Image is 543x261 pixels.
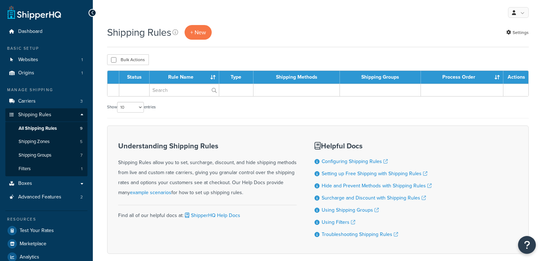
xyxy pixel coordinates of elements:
[253,71,340,84] th: Shipping Methods
[322,158,388,165] a: Configuring Shipping Rules
[107,25,171,39] h1: Shipping Rules
[7,5,61,20] a: ShipperHQ Home
[18,181,32,187] span: Boxes
[5,224,87,237] a: Test Your Rates
[5,149,87,162] li: Shipping Groups
[18,98,36,104] span: Carriers
[150,71,219,84] th: Rule Name
[5,122,87,135] li: All Shipping Rules
[118,142,297,198] div: Shipping Rules allow you to set, surcharge, discount, and hide shipping methods from live and cus...
[5,216,87,222] div: Resources
[506,28,529,38] a: Settings
[117,102,144,113] select: Showentries
[5,87,87,93] div: Manage Shipping
[322,206,379,214] a: Using Shipping Groups
[81,57,83,63] span: 1
[5,162,87,176] li: Filters
[5,45,87,51] div: Basic Setup
[5,108,87,176] li: Shipping Rules
[81,166,82,172] span: 1
[18,112,51,118] span: Shipping Rules
[20,241,46,247] span: Marketplace
[80,194,83,200] span: 2
[118,142,297,150] h3: Understanding Shipping Rules
[107,102,156,113] label: Show entries
[5,25,87,38] a: Dashboard
[5,95,87,108] a: Carriers 3
[315,142,432,150] h3: Helpful Docs
[5,135,87,148] a: Shipping Zones 5
[5,191,87,204] a: Advanced Features 2
[5,53,87,67] li: Websites
[5,162,87,176] a: Filters 1
[5,191,87,204] li: Advanced Features
[322,170,427,177] a: Setting up Free Shipping with Shipping Rules
[5,122,87,135] a: All Shipping Rules 9
[183,212,240,219] a: ShipperHQ Help Docs
[185,25,212,40] p: + New
[340,71,421,84] th: Shipping Groups
[322,218,355,226] a: Using Filters
[80,98,83,104] span: 3
[20,254,39,260] span: Analytics
[5,108,87,122] a: Shipping Rules
[118,205,297,221] div: Find all of our helpful docs at:
[322,231,398,238] a: Troubleshooting Shipping Rules
[5,177,87,190] a: Boxes
[503,71,528,84] th: Actions
[518,236,536,254] button: Open Resource Center
[322,182,432,189] a: Hide and Prevent Methods with Shipping Rules
[80,125,82,132] span: 9
[20,228,54,234] span: Test Your Rates
[107,54,149,65] button: Bulk Actions
[81,70,83,76] span: 1
[18,57,38,63] span: Websites
[322,194,426,202] a: Surcharge and Discount with Shipping Rules
[5,95,87,108] li: Carriers
[421,71,503,84] th: Process Order
[19,166,31,172] span: Filters
[80,152,82,158] span: 7
[5,135,87,148] li: Shipping Zones
[19,125,57,132] span: All Shipping Rules
[119,71,150,84] th: Status
[5,53,87,67] a: Websites 1
[80,139,82,145] span: 5
[5,149,87,162] a: Shipping Groups 7
[18,194,61,200] span: Advanced Features
[19,152,51,158] span: Shipping Groups
[150,84,219,96] input: Search
[18,70,34,76] span: Origins
[130,189,171,196] a: example scenarios
[5,237,87,250] a: Marketplace
[18,29,42,35] span: Dashboard
[5,67,87,80] li: Origins
[219,71,253,84] th: Type
[5,67,87,80] a: Origins 1
[19,139,50,145] span: Shipping Zones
